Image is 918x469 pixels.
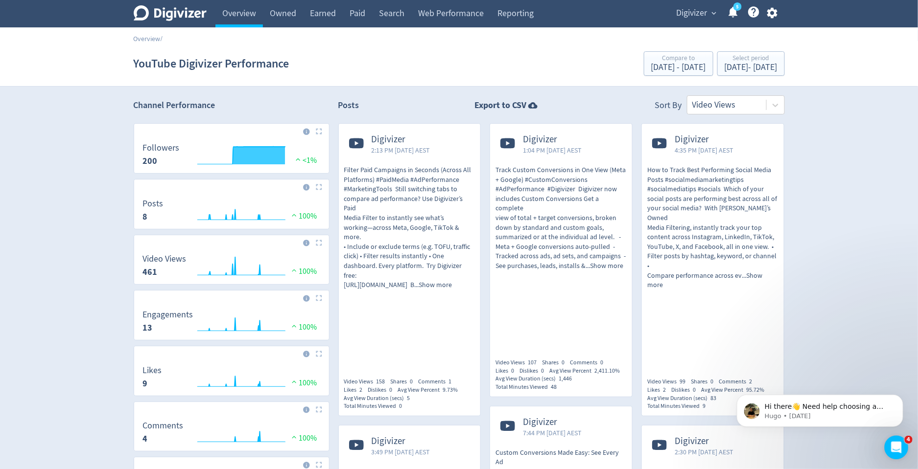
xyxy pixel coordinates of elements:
span: Filter Paid Campaigns in Seconds (Across All [344,165,471,174]
span: Digivizer [372,436,430,447]
div: Shares [542,358,570,367]
span: 100% [289,211,317,221]
div: Avg View Percent [701,386,770,394]
a: 5 [733,2,742,11]
h1: YouTube Digivizer Performance [134,48,289,79]
dt: Likes [143,365,162,376]
span: Digivizer [523,134,582,145]
svg: Video Views 461 [138,254,325,280]
dt: Comments [143,420,184,431]
svg: Likes 9 [138,366,325,392]
span: Digivizer [372,134,430,145]
div: Select period [725,55,777,63]
span: down by standard and custom goals, [495,223,604,232]
span: 1,446 [559,375,572,382]
a: Digivizer4:35 PM [DATE] AESTHow to Track Best Performing Social MediaPosts #socialmediamarketingt... [642,124,784,372]
div: Avg View Duration (secs) [344,394,416,402]
span: 0 [400,402,402,410]
span: social posts are performing best across all of [647,194,777,203]
span: 48 [551,383,557,391]
span: working—across Meta, Google, TikTok & more. [344,223,461,242]
div: Sort By [655,99,682,114]
span: • Include or exclude terms (e.g. TOFU, traffic [344,242,471,251]
div: Video Views [495,358,542,367]
span: 7:44 PM [DATE] AEST [523,428,582,438]
span: Platforms) #PaidMedia #AdPerformance [344,175,460,184]
div: Comments [719,378,757,386]
span: #AdPerformance #Digivizer Digivizer now [495,184,617,193]
svg: Comments 4 [138,421,325,447]
span: expand_more [710,9,719,18]
dt: Engagements [143,309,193,320]
a: Overview [134,34,161,43]
div: Likes [647,386,671,394]
img: Placeholder [316,462,322,468]
span: compare ad performance? Use Digivizer’s Paid [344,194,465,213]
span: 2,411.10% [594,367,620,375]
div: Total Minutes Viewed [495,383,562,391]
span: Show more [419,280,452,289]
span: 0 [710,378,713,385]
span: 3:49 PM [DATE] AEST [372,447,430,457]
span: Media Filtering, instantly track your top [647,223,762,232]
span: 4:35 PM [DATE] AEST [675,145,733,155]
div: Dislikes [368,386,398,394]
span: 107 [528,358,537,366]
iframe: https://www.youtube.com/watch?v=uA_PAQSjbKc [490,276,632,350]
div: Dislikes [671,386,701,394]
span: #MarketingTools Still switching tabs to [344,184,458,193]
div: Avg View Percent [398,386,464,394]
span: Show more [590,261,623,270]
span: 0 [511,367,514,375]
span: 0 [410,378,413,385]
span: 4 [905,436,913,444]
span: your social media? With [PERSON_NAME]’s Owned [647,203,772,222]
svg: Engagements 13 [138,310,325,336]
img: Placeholder [316,240,322,246]
span: Posts #socialmediamarketingtips [647,175,744,184]
div: Video Views [647,378,691,386]
h2: Channel Performance [134,99,330,112]
div: Dislikes [519,367,549,375]
dt: Video Views [143,253,187,265]
span: Compare performance across ev [647,271,742,280]
span: 100% [289,267,317,276]
div: Compare to [651,55,706,63]
iframe: Intercom notifications message [722,374,918,443]
span: ... [586,261,623,270]
div: Shares [691,378,719,386]
img: Placeholder [316,406,322,413]
div: Likes [344,386,368,394]
div: Total Minutes Viewed [344,402,408,410]
div: Comments [570,358,609,367]
a: Digivizer1:04 PM [DATE] AESTTrack Custom Conversions in One View (Meta+ Google) #CustomConversion... [490,124,632,352]
span: Media Filter to instantly see what’s [344,213,445,222]
iframe: https://www.youtube.com/watch?v=8uJzznGWWOQ [642,295,784,369]
strong: 9 [143,378,148,389]
span: Digivizer [523,417,582,428]
span: [URL][DOMAIN_NAME] B [344,280,415,289]
span: 0 [693,386,696,394]
img: Placeholder [316,184,322,190]
text: 5 [736,3,738,10]
span: 0 [562,358,565,366]
img: positive-performance.svg [289,211,299,219]
span: 100% [289,433,317,443]
span: #socialmediatips #socials Which of your [647,184,764,193]
span: Tracked across ads, ad sets, and campaigns - [495,251,626,260]
span: 100% [289,322,317,332]
span: 2:30 PM [DATE] AEST [675,447,733,457]
button: Compare to[DATE] - [DATE] [644,51,713,76]
span: view of total + target conversions, broken [495,213,616,222]
span: ... [647,271,764,290]
div: [DATE] - [DATE] [651,63,706,72]
button: Digivizer [673,5,719,21]
img: positive-performance.svg [293,156,303,163]
span: <1% [293,156,317,165]
span: Filter posts by hashtag, keyword, or channel • [647,251,778,270]
span: ... [415,280,452,289]
span: 2 [663,386,666,394]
